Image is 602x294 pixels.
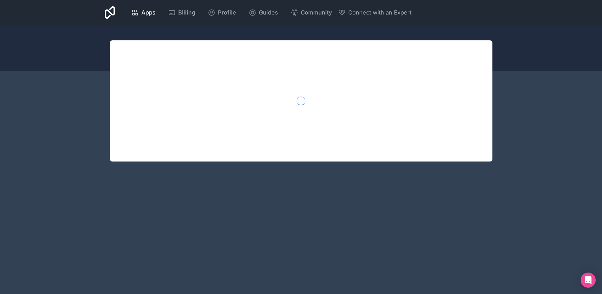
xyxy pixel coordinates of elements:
[178,8,195,17] span: Billing
[126,6,161,20] a: Apps
[259,8,278,17] span: Guides
[141,8,156,17] span: Apps
[286,6,337,20] a: Community
[348,8,412,17] span: Connect with an Expert
[301,8,332,17] span: Community
[581,273,596,288] div: Open Intercom Messenger
[244,6,283,20] a: Guides
[203,6,241,20] a: Profile
[218,8,236,17] span: Profile
[163,6,200,20] a: Billing
[338,8,412,17] button: Connect with an Expert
